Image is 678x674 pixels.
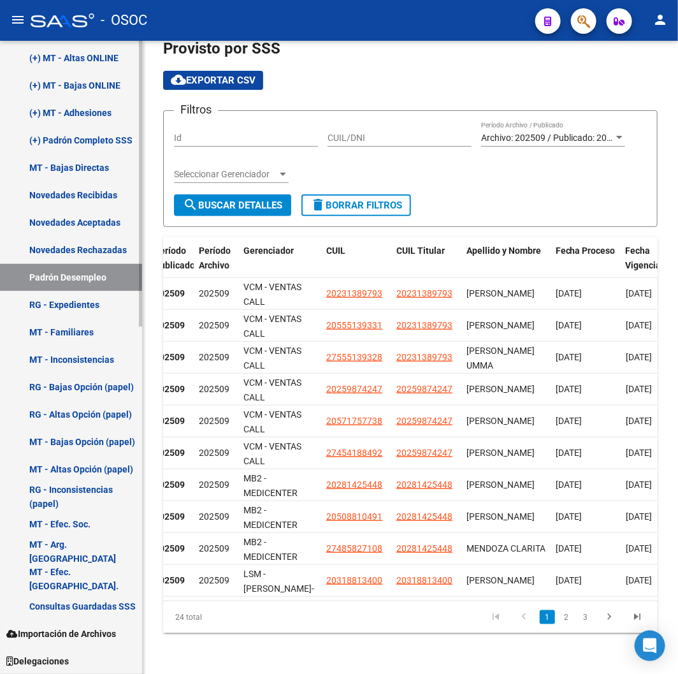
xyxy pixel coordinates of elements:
[326,480,382,490] span: 20281425448
[626,352,652,362] span: [DATE]
[556,575,582,585] span: [DATE]
[597,610,621,624] a: go to next page
[6,655,69,669] span: Delegaciones
[326,511,382,522] span: 20508810491
[183,200,282,211] span: Buscar Detalles
[461,237,551,279] datatable-header-cell: Apellido y Nombre
[396,575,452,585] span: 20318813400
[396,416,452,426] span: 20259874247
[466,480,535,490] span: MENDOZA GUSTAVO ADRIAN
[10,12,25,27] mat-icon: menu
[183,197,198,212] mat-icon: search
[466,288,535,298] span: CORVALAN CARLOS HORACIO
[326,288,382,298] span: 20231389793
[199,286,233,301] div: 202509
[466,448,535,458] span: STRAJILEVICH PRISCILLA MICAE
[243,505,298,545] span: MB2 - MEDICENTER BROKER 2
[243,409,301,449] span: VCM - VENTAS CALL MEDICENTER
[556,448,582,458] span: [DATE]
[576,606,595,628] li: page 3
[540,610,555,624] a: 1
[154,352,185,362] strong: 202509
[466,575,535,585] span: AYALA FEDERICO DAMIAN
[199,318,233,333] div: 202509
[396,352,452,362] span: 20231389793
[326,543,382,553] span: 27485827108
[199,350,233,365] div: 202509
[556,511,582,522] span: [DATE]
[163,71,263,90] button: Exportar CSV
[396,320,452,330] span: 20231389793
[481,133,627,143] span: Archivo: 202509 / Publicado: 202508
[301,194,411,216] button: Borrar Filtros
[466,511,535,522] span: MENDOZA BENJAMIN
[243,569,314,608] span: LSM - [PERSON_NAME]-MEDICENTER
[396,543,452,553] span: 20281425448
[154,288,185,298] strong: 202509
[154,543,185,553] strong: 202509
[243,245,294,256] span: Gerenciador
[326,384,382,394] span: 20259874247
[199,446,233,460] div: 202509
[199,414,233,429] div: 202509
[321,237,391,279] datatable-header-cell: CUIL
[174,169,277,180] span: Seleccionar Gerenciador
[243,473,298,513] span: MB2 - MEDICENTER BROKER 2
[101,6,147,34] span: - OSOC
[238,237,321,279] datatable-header-cell: Gerenciador
[396,511,452,522] span: 20281425448
[326,245,345,256] span: CUIL
[163,601,260,633] div: 24 total
[626,448,652,458] span: [DATE]
[466,384,535,394] span: STRAJILEVICH WALTER EZEQUIEL
[556,320,582,330] span: [DATE]
[154,448,185,458] strong: 202509
[243,377,301,417] span: VCM - VENTAS CALL MEDICENTER
[466,346,535,385] span: CORVALAN LEDESMA UMMA MAITE
[626,511,652,522] span: [DATE]
[171,75,256,86] span: Exportar CSV
[626,543,652,553] span: [DATE]
[484,610,508,624] a: go to first page
[326,320,382,330] span: 20555139331
[154,480,185,490] strong: 202509
[635,631,665,661] div: Open Intercom Messenger
[466,245,541,256] span: Apellido y Nombre
[243,282,301,321] span: VCM - VENTAS CALL MEDICENTER
[551,237,621,279] datatable-header-cell: Fecha Proceso
[396,245,445,256] span: CUIL Titular
[556,416,582,426] span: [DATE]
[626,416,652,426] span: [DATE]
[199,573,233,588] div: 202509
[310,197,326,212] mat-icon: delete
[626,480,652,490] span: [DATE]
[396,288,452,298] span: 20231389793
[556,543,582,553] span: [DATE]
[396,448,452,458] span: 20259874247
[326,448,382,458] span: 27454188492
[578,610,593,624] a: 3
[326,352,382,362] span: 27555139328
[199,509,233,524] div: 202509
[194,237,238,279] datatable-header-cell: Período Archivo
[626,245,661,270] span: Fecha Vigencia
[199,541,233,556] div: 202509
[154,384,185,394] strong: 202509
[559,610,574,624] a: 2
[243,314,301,353] span: VCM - VENTAS CALL MEDICENTER
[154,245,195,270] span: Período Publicado
[626,575,652,585] span: [DATE]
[466,543,545,553] span: MENDOZA CLARITA
[466,320,535,330] span: CORVALAN LEDESMA AGUSTIN MAT
[626,384,652,394] span: [DATE]
[154,416,185,426] strong: 202509
[243,537,298,576] span: MB2 - MEDICENTER BROKER 2
[625,610,649,624] a: go to last page
[171,72,186,87] mat-icon: cloud_download
[6,627,116,641] span: Importación de Archivos
[149,237,194,279] datatable-header-cell: Período Publicado
[154,320,185,330] strong: 202509
[243,441,301,481] span: VCM - VENTAS CALL MEDICENTER
[557,606,576,628] li: page 2
[174,194,291,216] button: Buscar Detalles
